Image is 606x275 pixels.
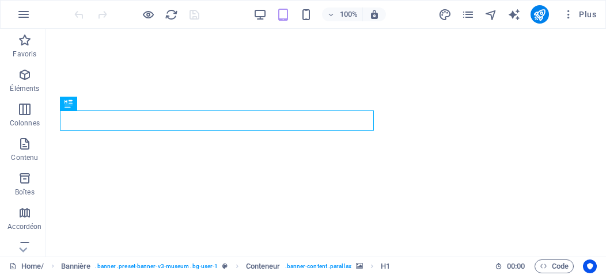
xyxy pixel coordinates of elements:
[535,259,574,273] button: Code
[558,5,601,24] button: Plus
[540,259,569,273] span: Code
[10,119,40,128] p: Colonnes
[507,7,521,21] button: text_generator
[322,7,363,21] button: 100%
[563,9,596,20] span: Plus
[583,259,597,273] button: Usercentrics
[246,259,281,273] span: Cliquez pour sélectionner. Double-cliquez pour modifier.
[438,8,452,21] i: Design (Ctrl+Alt+Y)
[339,7,358,21] h6: 100%
[356,263,363,269] i: Cet élément contient un arrière-plan.
[7,222,41,231] p: Accordéon
[369,9,380,20] i: Lors du redimensionnement, ajuster automatiquement le niveau de zoom en fonction de l'appareil sé...
[507,259,525,273] span: 00 00
[531,5,549,24] button: publish
[15,188,35,197] p: Boîtes
[515,262,517,270] span: :
[95,259,218,273] span: . banner .preset-banner-v3-museum .bg-user-1
[61,259,91,273] span: Cliquez pour sélectionner. Double-cliquez pour modifier.
[438,7,452,21] button: design
[141,7,155,21] button: Cliquez ici pour quitter le mode Aperçu et poursuivre l'édition.
[164,7,178,21] button: reload
[285,259,351,273] span: . banner-content .parallax
[222,263,228,269] i: Cet élément est une présélection personnalisable.
[484,7,498,21] button: navigator
[9,259,44,273] a: Cliquez pour annuler la sélection. Double-cliquez pour ouvrir Pages.
[381,259,390,273] span: Cliquez pour sélectionner. Double-cliquez pour modifier.
[165,8,178,21] i: Actualiser la page
[495,259,525,273] h6: Durée de la session
[533,8,546,21] i: Publier
[11,153,38,162] p: Contenu
[13,49,36,59] p: Favoris
[484,8,498,21] i: Navigateur
[461,8,475,21] i: Pages (Ctrl+Alt+S)
[461,7,475,21] button: pages
[507,8,521,21] i: AI Writer
[10,84,39,93] p: Éléments
[61,259,391,273] nav: breadcrumb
